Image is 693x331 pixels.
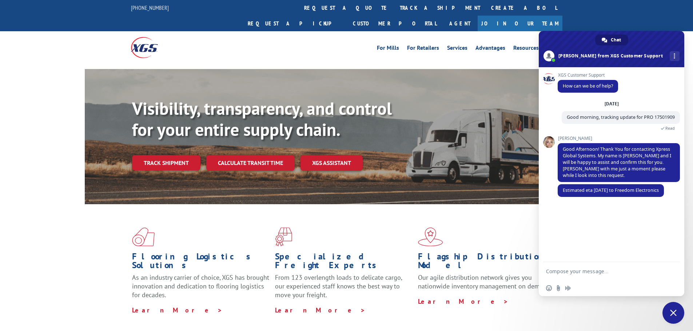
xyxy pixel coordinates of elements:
b: Visibility, transparency, and control for your entire supply chain. [132,97,392,141]
a: Learn More > [418,297,509,306]
span: Our agile distribution network gives you nationwide inventory management on demand. [418,273,552,290]
a: For Mills [377,45,399,53]
span: Audio message [565,285,571,291]
div: Close chat [662,302,684,324]
a: Resources [513,45,539,53]
a: Learn More > [275,306,366,314]
div: [DATE] [605,102,619,106]
img: xgs-icon-flagship-distribution-model-red [418,227,443,246]
span: Send a file [555,285,561,291]
a: Request a pickup [242,16,347,31]
div: More channels [670,51,680,61]
a: Calculate transit time [206,155,295,171]
span: As an industry carrier of choice, XGS has brought innovation and dedication to flooring logistics... [132,273,269,299]
a: Learn More > [132,306,223,314]
h1: Flooring Logistics Solutions [132,252,270,273]
p: From 123 overlength loads to delicate cargo, our experienced staff knows the best way to move you... [275,273,413,306]
h1: Specialized Freight Experts [275,252,413,273]
span: XGS Customer Support [558,73,618,78]
span: Read [665,126,675,131]
span: Chat [611,35,621,45]
a: [PHONE_NUMBER] [131,4,169,11]
span: How can we be of help? [563,83,613,89]
a: Customer Portal [347,16,442,31]
a: Track shipment [132,155,200,170]
a: Join Our Team [478,16,562,31]
div: Chat [595,35,628,45]
span: Insert an emoji [546,285,552,291]
h1: Flagship Distribution Model [418,252,555,273]
img: xgs-icon-focused-on-flooring-red [275,227,292,246]
span: Good Afternoon! Thank You for contacting Xpress Global Systems. My name is [PERSON_NAME] and I wi... [563,146,671,178]
a: For Retailers [407,45,439,53]
textarea: Compose your message... [546,268,661,275]
span: [PERSON_NAME] [558,136,680,141]
a: Agent [442,16,478,31]
span: Estimated eta [DATE] to Freedom Electronics [563,187,659,193]
a: XGS ASSISTANT [300,155,363,171]
img: xgs-icon-total-supply-chain-intelligence-red [132,227,155,246]
a: Services [447,45,467,53]
span: Good morning, tracking update for PRO 17501909 [567,114,675,120]
a: Advantages [475,45,505,53]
